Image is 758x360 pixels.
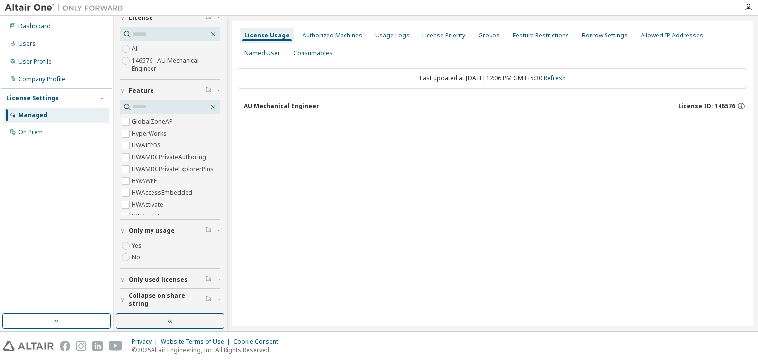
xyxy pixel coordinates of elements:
img: altair_logo.svg [3,341,54,351]
div: Privacy [132,338,161,346]
div: Users [18,40,36,48]
a: Refresh [544,74,566,82]
span: License [129,14,153,22]
img: Altair One [5,3,128,13]
img: instagram.svg [76,341,86,351]
img: facebook.svg [60,341,70,351]
div: Dashboard [18,22,51,30]
label: 146576 - AU Mechanical Engineer [132,55,220,74]
div: Last updated at: [DATE] 12:06 PM GMT+5:30 [238,68,747,89]
button: Collapse on share string [120,289,220,311]
label: HWAccessEmbedded [132,187,194,199]
label: Yes [132,240,144,252]
span: Clear filter [205,296,211,304]
div: Cookie Consent [233,338,284,346]
span: Feature [129,87,154,95]
div: Usage Logs [375,32,410,39]
div: User Profile [18,58,52,66]
span: Only used licenses [129,276,188,284]
div: AU Mechanical Engineer [244,102,319,110]
span: Only my usage [129,227,175,235]
div: Authorized Machines [303,32,362,39]
label: GlobalZoneAP [132,116,175,128]
div: Groups [478,32,500,39]
img: youtube.svg [109,341,123,351]
div: On Prem [18,128,43,136]
button: Only used licenses [120,269,220,290]
label: HWAMDCPrivateExplorerPlus [132,163,216,175]
label: HWActivate [132,199,165,211]
div: Named User [244,49,280,57]
button: Only my usage [120,220,220,242]
label: HWAIFPBS [132,140,163,151]
div: Consumables [293,49,333,57]
label: HWAWPF [132,175,159,187]
div: Company Profile [18,75,65,83]
div: Allowed IP Addresses [641,32,703,39]
button: AU Mechanical EngineerLicense ID: 146576 [244,95,747,117]
span: Collapse on share string [129,292,205,308]
div: Borrow Settings [582,32,628,39]
div: License Settings [6,94,59,102]
div: Feature Restrictions [513,32,569,39]
label: No [132,252,142,263]
label: HWAcufwh [132,211,163,222]
span: Clear filter [205,276,211,284]
label: HWAMDCPrivateAuthoring [132,151,208,163]
div: License Usage [244,32,290,39]
div: License Priority [422,32,465,39]
div: Managed [18,111,47,119]
div: Website Terms of Use [161,338,233,346]
label: All [132,43,141,55]
p: © 2025 Altair Engineering, Inc. All Rights Reserved. [132,346,284,354]
span: Clear filter [205,14,211,22]
button: Feature [120,80,220,102]
button: License [120,7,220,29]
span: Clear filter [205,87,211,95]
span: License ID: 146576 [678,102,735,110]
label: HyperWorks [132,128,169,140]
span: Clear filter [205,227,211,235]
img: linkedin.svg [92,341,103,351]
